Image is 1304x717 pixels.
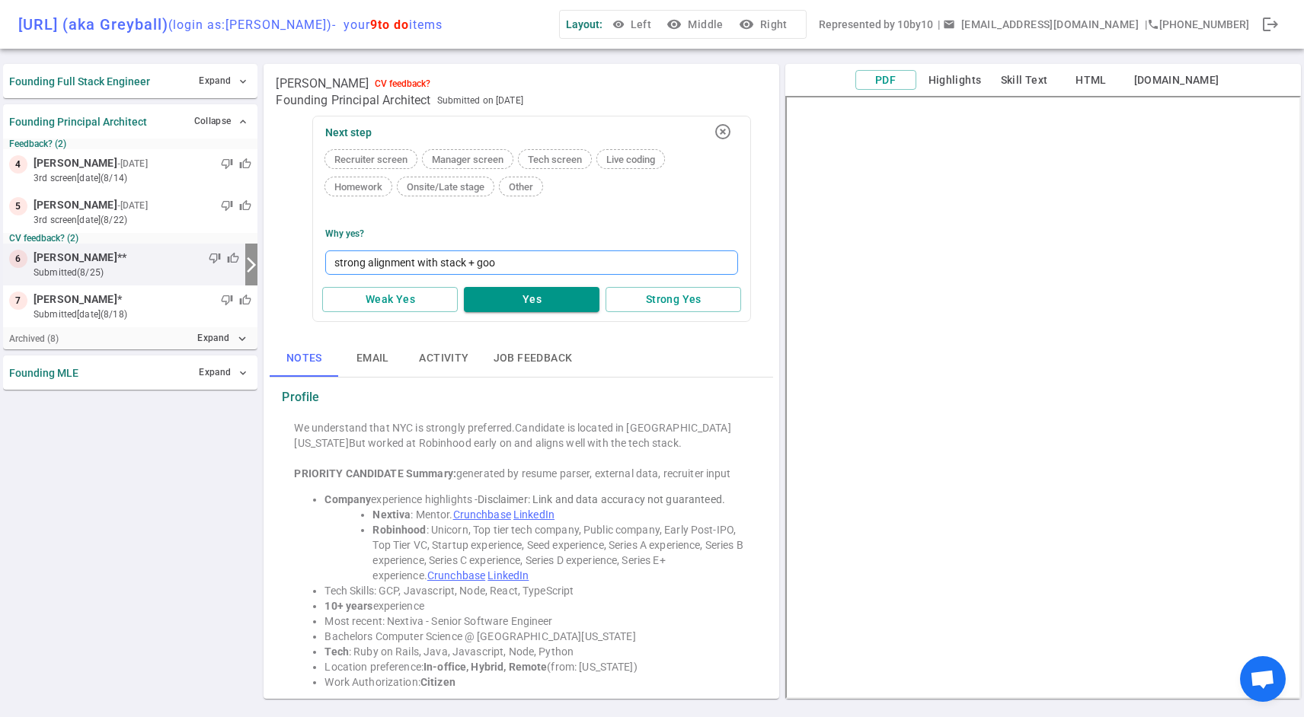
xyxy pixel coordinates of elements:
a: LinkedIn [513,508,555,521]
span: [PERSON_NAME] [34,197,117,213]
i: highlight_off [714,123,732,141]
strong: PRIORITY CANDIDATE Summary: [294,467,456,480]
button: PDF [855,70,916,91]
a: LinkedIn [487,569,529,582]
span: expand_more [237,75,249,88]
button: Highlights [922,71,988,90]
li: experience highlights - [324,492,749,507]
i: expand_more [235,332,249,346]
span: Recruiter screen [328,154,414,165]
strong: Nextiva [372,508,411,521]
span: Tech screen [522,154,588,165]
span: thumb_up [239,199,251,212]
div: 4 [9,155,27,174]
button: Email [338,340,407,377]
a: Crunchbase [427,569,485,582]
textarea: strong alignment with stack + go [325,250,738,275]
strong: Company [324,493,371,505]
button: Expand [195,362,251,384]
small: Archived ( 8 ) [9,333,59,344]
button: Left [609,11,657,39]
span: 9 to do [370,18,409,32]
small: CV feedback? (2) [9,233,251,244]
span: visibility [612,18,625,30]
div: 5 [9,197,27,215]
div: 7 [9,292,27,310]
small: - [DATE] [117,157,148,170]
span: expand_less [237,116,249,128]
span: Founding Principal Architect [276,93,430,108]
strong: Founding Principal Architect [9,116,147,128]
small: 3rd Screen [DATE] (8/14) [34,171,251,185]
li: : Mentor. [372,507,749,522]
small: - [DATE] [117,199,148,212]
span: [PERSON_NAME] [276,76,369,91]
strong: Founding Full Stack Engineer [9,75,150,88]
strong: Citizen [420,676,455,688]
button: Yes [464,287,599,312]
li: Work Authorization: [324,674,749,690]
button: Open a message box [940,11,1145,39]
li: : Ruby on Rails, Java, Javascript, Node, Python [324,644,749,659]
span: (login as: [PERSON_NAME] ) [168,18,332,32]
strong: Founding MLE [9,367,78,379]
span: thumb_down [221,158,233,170]
span: Homework [328,181,388,193]
span: [PERSON_NAME] [34,250,117,266]
strong: Robinhood [372,524,426,536]
small: submitted (8/25) [34,266,239,279]
strong: Tech [324,645,349,658]
small: Feedback? (2) [9,139,251,149]
button: visibilityMiddle [663,11,729,39]
iframe: candidate_document_preview__iframe [785,96,1301,699]
div: [URL] (aka Greyball) [18,15,443,33]
button: visibilityRight [736,11,794,39]
div: Done [1255,9,1286,40]
button: Expand [195,70,251,92]
li: Tech Skills: GCP, Javascript, Node, React, TypeScript [324,583,749,598]
span: logout [1261,15,1280,33]
span: email [943,18,955,30]
div: basic tabs example [270,340,773,377]
span: Live coding [600,154,661,165]
small: 3rd Screen [DATE] (8/22) [34,213,251,227]
strong: Profile [282,390,319,405]
i: arrow_forward_ios [242,256,260,274]
span: thumb_up [239,158,251,170]
span: expand_more [237,367,249,379]
span: Onsite/Late stage [401,181,491,193]
i: phone [1147,18,1159,30]
span: thumb_up [239,294,251,306]
i: visibility [666,17,682,32]
i: visibility [739,17,754,32]
li: Bachelors Computer Science @ [GEOGRAPHIC_DATA][US_STATE] [324,629,749,644]
button: Skill Text [994,71,1055,90]
button: [DOMAIN_NAME] [1128,71,1226,90]
button: Strong Yes [606,287,741,312]
span: thumb_down [221,199,233,212]
button: highlight_off [708,116,738,147]
li: Most recent: Nextiva - Senior Software Engineer [324,613,749,629]
button: Collapse [190,110,252,132]
span: thumb_down [221,294,233,306]
span: Layout: [566,18,602,30]
button: Expandexpand_more [193,327,251,349]
li: Location preference: (from: [US_STATE]) [324,659,749,674]
span: thumb_up [227,252,239,264]
span: - your items [332,18,443,32]
span: [PERSON_NAME] [34,155,117,171]
div: generated by resume parser, external data, recruiter input [294,466,749,481]
div: Why Yes? [325,228,364,239]
strong: In-office, Hybrid, Remote [423,661,547,673]
span: thumb_down [209,252,221,264]
span: Manager screen [426,154,510,165]
li: : Unicorn, Top tier tech company, Public company, Early Post-IPO, Top Tier VC, Startup experience... [372,522,749,583]
div: We understand that NYC is strongly preferred.Candidate is located in [GEOGRAPHIC_DATA][US_STATE]B... [294,420,749,451]
div: 6 [9,250,27,268]
strong: 10+ years [324,600,372,612]
button: Weak Yes [322,287,458,312]
a: Crunchbase [453,508,511,521]
button: Job feedback [481,340,585,377]
small: submitted [DATE] (8/18) [34,308,251,321]
button: HTML [1061,71,1122,90]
